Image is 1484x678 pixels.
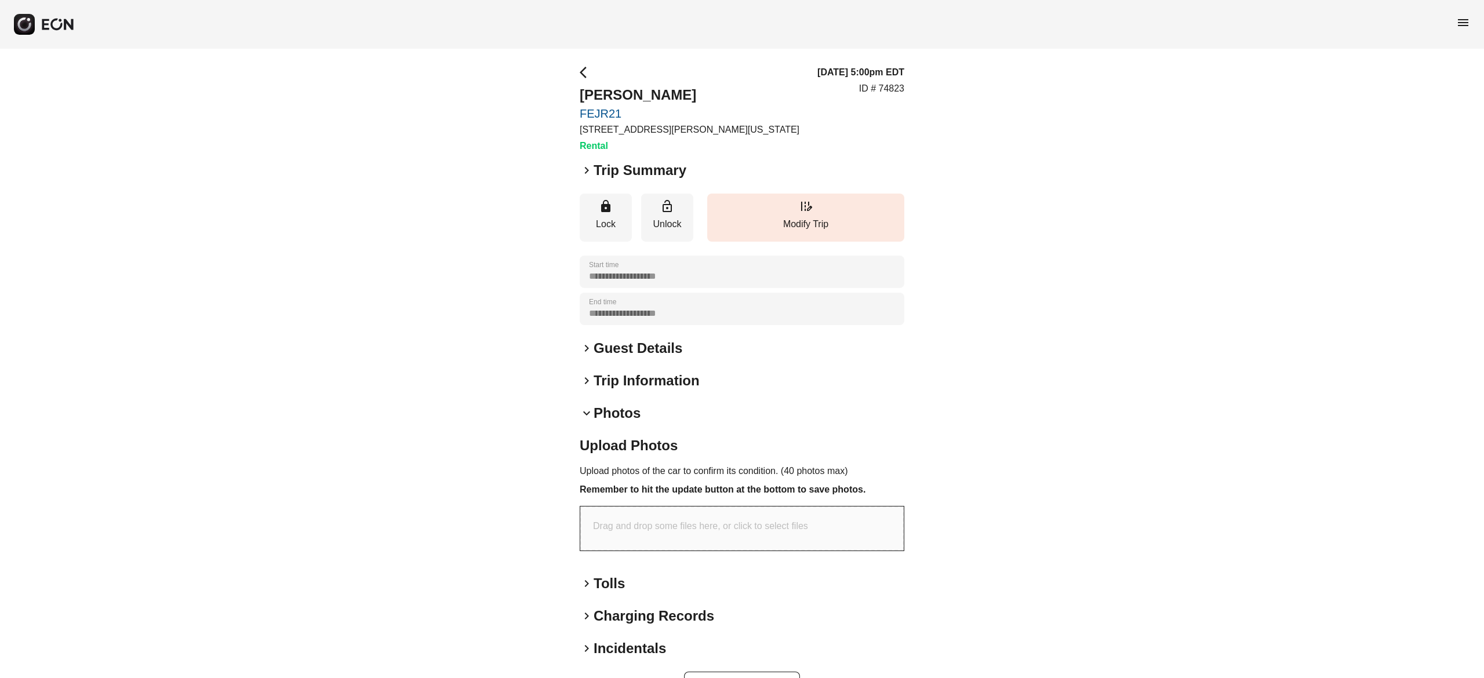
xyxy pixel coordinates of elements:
[580,341,594,355] span: keyboard_arrow_right
[594,607,714,625] h2: Charging Records
[580,464,904,478] p: Upload photos of the car to confirm its condition. (40 photos max)
[580,436,904,455] h2: Upload Photos
[580,86,799,104] h2: [PERSON_NAME]
[580,123,799,137] p: [STREET_ADDRESS][PERSON_NAME][US_STATE]
[580,65,594,79] span: arrow_back_ios
[580,194,632,242] button: Lock
[580,483,904,497] h3: Remember to hit the update button at the bottom to save photos.
[593,519,808,533] p: Drag and drop some files here, or click to select files
[580,406,594,420] span: keyboard_arrow_down
[580,139,799,153] h3: Rental
[580,374,594,388] span: keyboard_arrow_right
[594,404,641,422] h2: Photos
[641,194,693,242] button: Unlock
[1456,16,1470,30] span: menu
[713,217,899,231] p: Modify Trip
[799,199,813,213] span: edit_road
[580,641,594,655] span: keyboard_arrow_right
[594,161,686,180] h2: Trip Summary
[817,65,904,79] h3: [DATE] 5:00pm EDT
[594,371,700,390] h2: Trip Information
[580,609,594,623] span: keyboard_arrow_right
[707,194,904,242] button: Modify Trip
[580,107,799,121] a: FEJR21
[594,339,682,358] h2: Guest Details
[647,217,688,231] p: Unlock
[580,577,594,590] span: keyboard_arrow_right
[660,199,674,213] span: lock_open
[594,639,666,658] h2: Incidentals
[859,82,904,96] p: ID # 74823
[585,217,626,231] p: Lock
[599,199,613,213] span: lock
[580,163,594,177] span: keyboard_arrow_right
[594,574,625,593] h2: Tolls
